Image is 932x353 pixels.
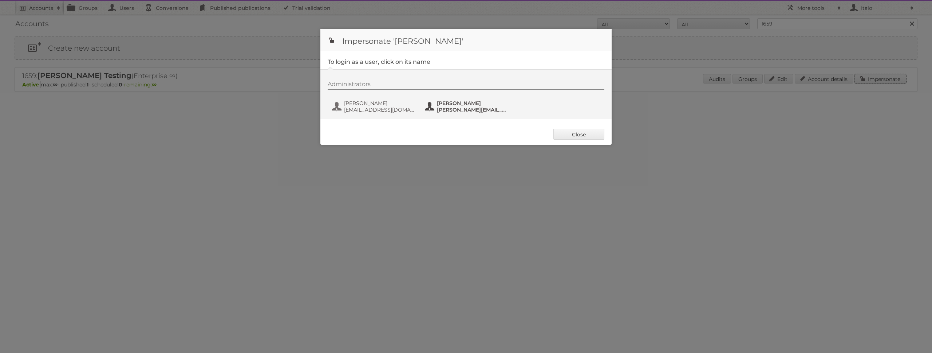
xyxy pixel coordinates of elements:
span: [PERSON_NAME][EMAIL_ADDRESS][DOMAIN_NAME] [437,106,508,113]
button: [PERSON_NAME] [PERSON_NAME][EMAIL_ADDRESS][DOMAIN_NAME] [424,99,510,114]
h1: Impersonate '[PERSON_NAME]' [320,29,612,51]
button: [PERSON_NAME] [EMAIL_ADDRESS][DOMAIN_NAME] [331,99,417,114]
span: [PERSON_NAME] [344,100,415,106]
span: [PERSON_NAME] [437,100,508,106]
div: Administrators [328,81,604,90]
a: Close [553,129,604,140]
span: [EMAIL_ADDRESS][DOMAIN_NAME] [344,106,415,113]
legend: To login as a user, click on its name [328,58,430,65]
